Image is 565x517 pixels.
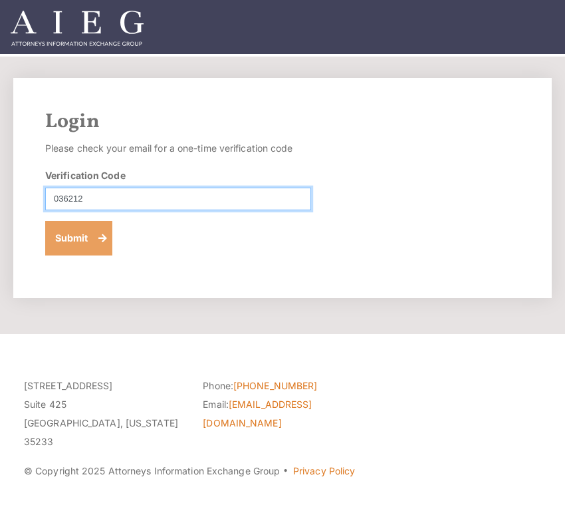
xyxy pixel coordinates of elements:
[24,377,183,451] p: [STREET_ADDRESS] Suite 425 [GEOGRAPHIC_DATA], [US_STATE] 35233
[45,168,126,182] label: Verification Code
[203,399,312,429] a: [EMAIL_ADDRESS][DOMAIN_NAME]
[45,110,520,134] h2: Login
[293,465,355,476] a: Privacy Policy
[24,462,541,480] p: © Copyright 2025 Attorneys Information Exchange Group
[203,395,362,432] li: Email:
[203,377,362,395] li: Phone:
[45,139,311,158] p: Please check your email for a one-time verification code
[233,380,317,391] a: [PHONE_NUMBER]
[11,11,144,46] img: Attorneys Information Exchange Group
[282,470,288,477] span: ·
[45,221,112,256] button: Submit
